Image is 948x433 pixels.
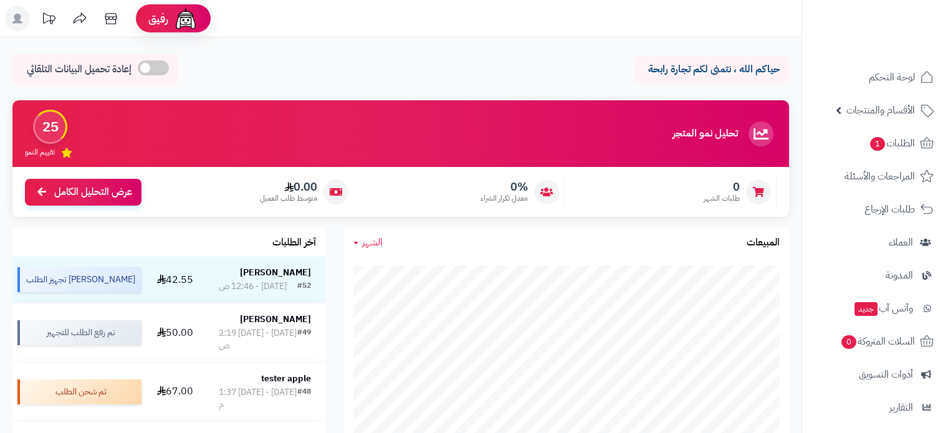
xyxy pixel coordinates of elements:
div: #49 [297,327,311,352]
span: 0% [481,180,528,194]
div: [DATE] - [DATE] 2:19 ص [219,327,297,352]
a: التقارير [810,393,941,422]
a: لوحة التحكم [810,62,941,92]
a: أدوات التسويق [810,359,941,389]
span: المدونة [886,267,913,284]
td: 42.55 [146,257,204,303]
a: تحديثات المنصة [33,6,64,34]
a: الطلبات1 [810,128,941,158]
h3: المبيعات [747,237,780,249]
div: [PERSON_NAME] تجهيز الطلب [17,267,141,292]
div: #48 [297,386,311,411]
a: الشهر [353,236,383,250]
strong: [PERSON_NAME] [240,266,311,279]
span: أدوات التسويق [859,366,913,383]
span: الطلبات [869,135,915,152]
h3: تحليل نمو المتجر [673,128,738,140]
div: تم رفع الطلب للتجهيز [17,320,141,345]
span: طلبات الإرجاع [864,201,915,218]
a: المراجعات والأسئلة [810,161,941,191]
span: التقارير [889,399,913,416]
span: العملاء [889,234,913,251]
h3: آخر الطلبات [272,237,316,249]
span: رفيق [148,11,168,26]
a: وآتس آبجديد [810,293,941,323]
a: العملاء [810,227,941,257]
span: متوسط طلب العميل [260,193,317,204]
td: 67.00 [146,363,204,421]
span: 1 [870,137,885,151]
img: ai-face.png [173,6,198,31]
span: 0 [841,335,856,349]
span: المراجعات والأسئلة [845,168,915,185]
a: السلات المتروكة0 [810,326,941,356]
div: [DATE] - 12:46 ص [219,280,287,293]
span: إعادة تحميل البيانات التلقائي [27,62,132,77]
a: طلبات الإرجاع [810,194,941,224]
div: [DATE] - [DATE] 1:37 م [219,386,297,411]
span: معدل تكرار الشراء [481,193,528,204]
span: 0 [704,180,740,194]
span: 0.00 [260,180,317,194]
td: 50.00 [146,303,204,362]
strong: tester apple [261,372,311,385]
a: المدونة [810,260,941,290]
span: وآتس آب [853,300,913,317]
span: لوحة التحكم [869,69,915,86]
span: عرض التحليل الكامل [54,185,132,199]
p: حياكم الله ، نتمنى لكم تجارة رابحة [643,62,780,77]
span: طلبات الشهر [704,193,740,204]
span: الشهر [362,235,383,250]
span: تقييم النمو [25,147,55,158]
strong: [PERSON_NAME] [240,313,311,326]
span: الأقسام والمنتجات [846,102,915,119]
span: السلات المتروكة [840,333,915,350]
div: #52 [297,280,311,293]
div: تم شحن الطلب [17,379,141,404]
a: عرض التحليل الكامل [25,179,141,206]
span: جديد [855,302,878,316]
